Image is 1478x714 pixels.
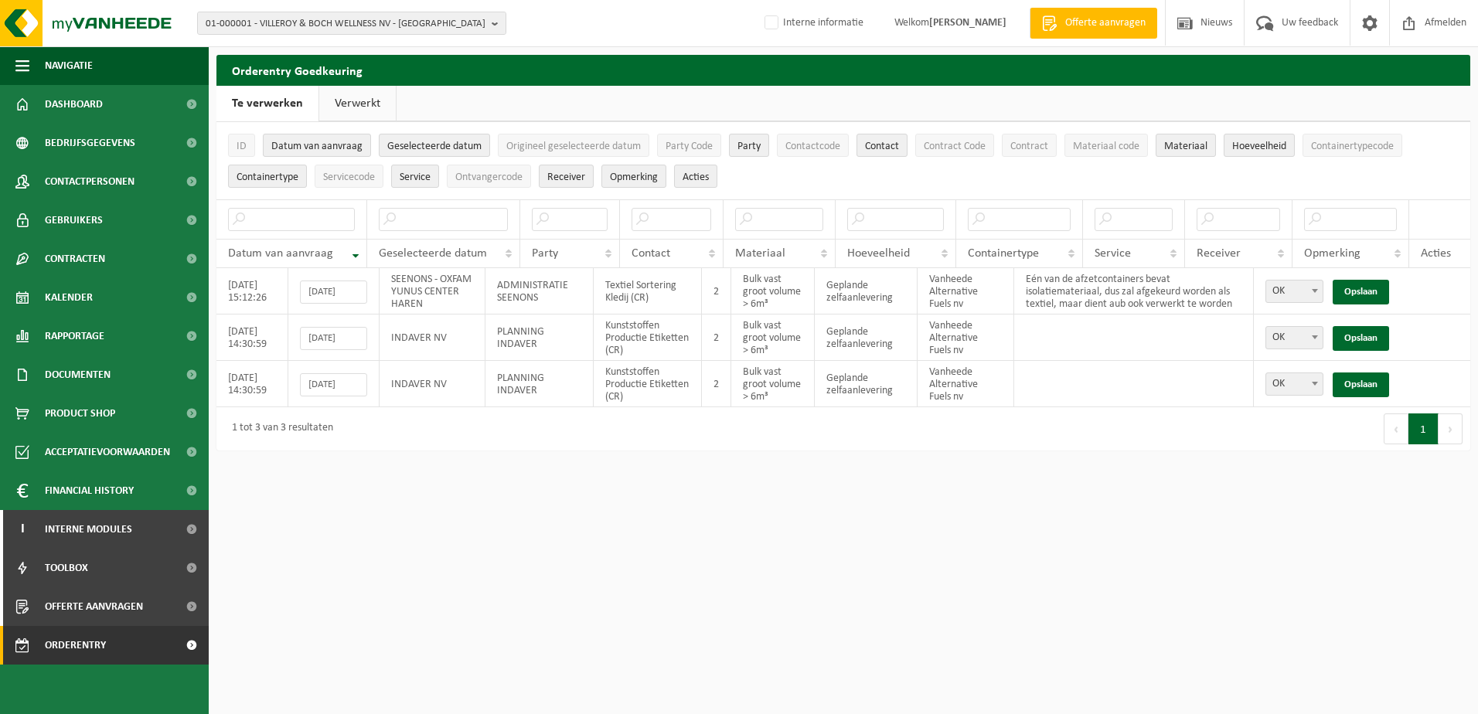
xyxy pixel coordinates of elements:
span: OK [1265,326,1323,349]
button: OpmerkingOpmerking: Activate to sort [601,165,666,188]
button: 01-000001 - VILLEROY & BOCH WELLNESS NV - [GEOGRAPHIC_DATA] [197,12,506,35]
span: Acties [683,172,709,183]
td: [DATE] 15:12:26 [216,268,288,314]
button: HoeveelheidHoeveelheid: Activate to sort [1224,134,1295,157]
span: Contactcode [785,141,840,152]
span: Navigatie [45,46,93,85]
span: Hoeveelheid [847,247,910,260]
td: INDAVER NV [380,314,486,361]
h2: Orderentry Goedkeuring [216,55,1470,85]
span: Materiaal code [1073,141,1139,152]
td: Geplande zelfaanlevering [815,361,918,407]
span: Gebruikers [45,201,103,240]
td: SEENONS - OXFAM YUNUS CENTER HAREN [380,268,486,314]
span: Origineel geselecteerde datum [506,141,641,152]
span: Documenten [45,355,111,394]
button: Materiaal codeMateriaal code: Activate to sort [1064,134,1148,157]
button: ContactContact: Activate to sort [856,134,908,157]
span: Acties [1421,247,1451,260]
span: Interne modules [45,510,132,549]
strong: [PERSON_NAME] [929,17,1006,29]
span: OK [1266,327,1323,348]
span: Product Shop [45,394,115,433]
button: PartyParty: Activate to sort [729,134,769,157]
span: OK [1266,373,1323,395]
a: Opslaan [1333,326,1389,351]
span: Dashboard [45,85,103,124]
span: Geselecteerde datum [387,141,482,152]
span: Rapportage [45,317,104,355]
span: Ontvangercode [455,172,523,183]
td: Geplande zelfaanlevering [815,314,918,361]
span: Opmerking [1304,247,1361,260]
span: Financial History [45,471,134,510]
button: Geselecteerde datumGeselecteerde datum: Activate to sort [379,134,490,157]
span: Party [532,247,558,260]
td: Kunststoffen Productie Etiketten (CR) [594,314,703,361]
span: Contact [865,141,899,152]
span: Contract Code [924,141,986,152]
span: Receiver [547,172,585,183]
td: PLANNING INDAVER [485,361,593,407]
span: Offerte aanvragen [1061,15,1149,31]
span: Geselecteerde datum [379,247,487,260]
button: Datum van aanvraagDatum van aanvraag: Activate to remove sorting [263,134,371,157]
span: I [15,510,29,549]
span: Contracten [45,240,105,278]
span: Materiaal [1164,141,1207,152]
button: MateriaalMateriaal: Activate to sort [1156,134,1216,157]
span: Contact [632,247,670,260]
span: Contract [1010,141,1048,152]
td: PLANNING INDAVER [485,314,593,361]
span: Offerte aanvragen [45,587,143,626]
button: ContactcodeContactcode: Activate to sort [777,134,849,157]
a: Offerte aanvragen [1030,8,1157,39]
td: 2 [702,361,731,407]
button: ContractContract: Activate to sort [1002,134,1057,157]
td: Bulk vast groot volume > 6m³ [731,268,814,314]
span: Opmerking [610,172,658,183]
span: Service [400,172,431,183]
button: Origineel geselecteerde datumOrigineel geselecteerde datum: Activate to sort [498,134,649,157]
a: Verwerkt [319,86,396,121]
button: ContainertypecodeContainertypecode: Activate to sort [1303,134,1402,157]
span: Containertype [237,172,298,183]
button: Party CodeParty Code: Activate to sort [657,134,721,157]
div: 1 tot 3 van 3 resultaten [224,415,333,443]
span: Containertypecode [1311,141,1394,152]
span: Acceptatievoorwaarden [45,433,170,471]
td: Kunststoffen Productie Etiketten (CR) [594,361,703,407]
td: 2 [702,268,731,314]
button: IDID: Activate to sort [228,134,255,157]
td: ADMINISTRATIE SEENONS [485,268,593,314]
button: ReceiverReceiver: Activate to sort [539,165,594,188]
button: OntvangercodeOntvangercode: Activate to sort [447,165,531,188]
span: Bedrijfsgegevens [45,124,135,162]
label: Interne informatie [761,12,863,35]
td: Textiel Sortering Kledij (CR) [594,268,703,314]
span: Hoeveelheid [1232,141,1286,152]
span: ID [237,141,247,152]
span: OK [1266,280,1323,302]
td: 2 [702,314,731,361]
span: Materiaal [735,247,785,260]
span: Datum van aanvraag [271,141,363,152]
span: OK [1265,372,1323,396]
span: Containertype [968,247,1039,260]
button: ContainertypeContainertype: Activate to sort [228,165,307,188]
span: Party Code [666,141,713,152]
td: Vanheede Alternative Fuels nv [918,361,1014,407]
span: Orderentry Goedkeuring [45,626,175,665]
span: Servicecode [323,172,375,183]
button: Contract CodeContract Code: Activate to sort [915,134,994,157]
a: Opslaan [1333,372,1389,397]
td: Vanheede Alternative Fuels nv [918,268,1014,314]
a: Te verwerken [216,86,318,121]
td: Bulk vast groot volume > 6m³ [731,361,814,407]
td: [DATE] 14:30:59 [216,314,288,361]
button: 1 [1408,413,1439,444]
span: Receiver [1197,247,1241,260]
td: [DATE] 14:30:59 [216,361,288,407]
td: Eén van de afzetcontainers bevat isolatiemateriaal, dus zal afgekeurd worden als textiel, maar di... [1014,268,1254,314]
button: Acties [674,165,717,188]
